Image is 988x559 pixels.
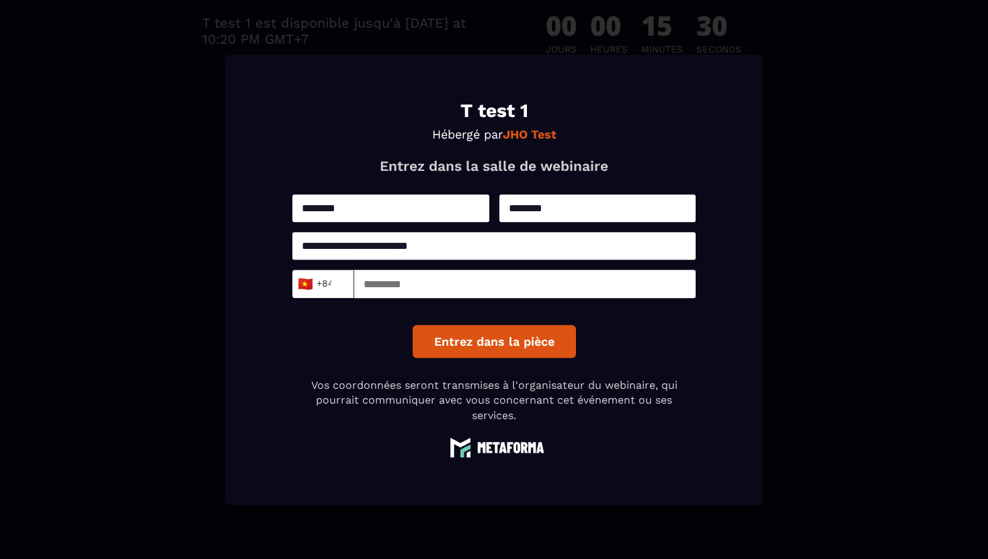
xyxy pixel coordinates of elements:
button: Entrez dans la pièce [413,325,576,358]
span: 🇻🇳 [296,274,313,293]
span: +84 [301,274,329,293]
strong: JHO Test [503,127,557,141]
h1: T test 1 [292,102,696,120]
p: Entrez dans la salle de webinaire [292,157,696,174]
p: Hébergé par [292,127,696,141]
img: logo [444,437,544,457]
div: Search for option [292,270,354,298]
p: Vos coordonnées seront transmises à l'organisateur du webinaire, qui pourrait communiquer avec vo... [292,378,696,423]
input: Search for option [332,274,342,294]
